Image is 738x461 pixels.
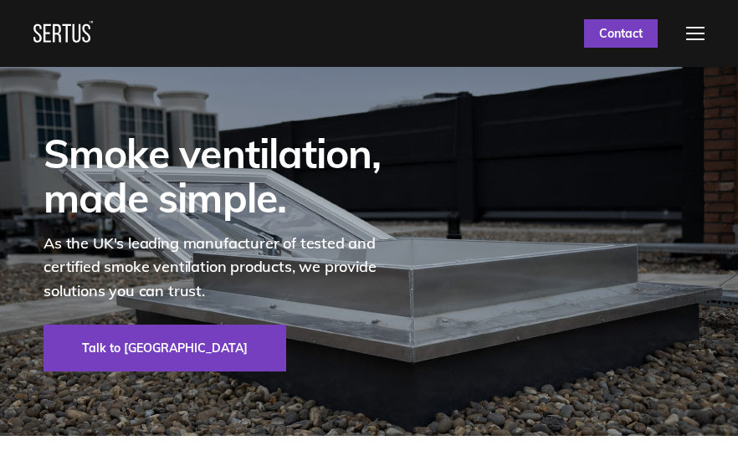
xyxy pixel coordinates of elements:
[44,131,412,220] div: Smoke ventilation, made simple.
[44,325,286,371] a: Talk to [GEOGRAPHIC_DATA]
[44,232,412,304] p: As the UK's leading manufacturer of tested and certified smoke ventilation products, we provide s...
[654,381,738,461] iframe: Chat Widget
[584,19,658,48] a: Contact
